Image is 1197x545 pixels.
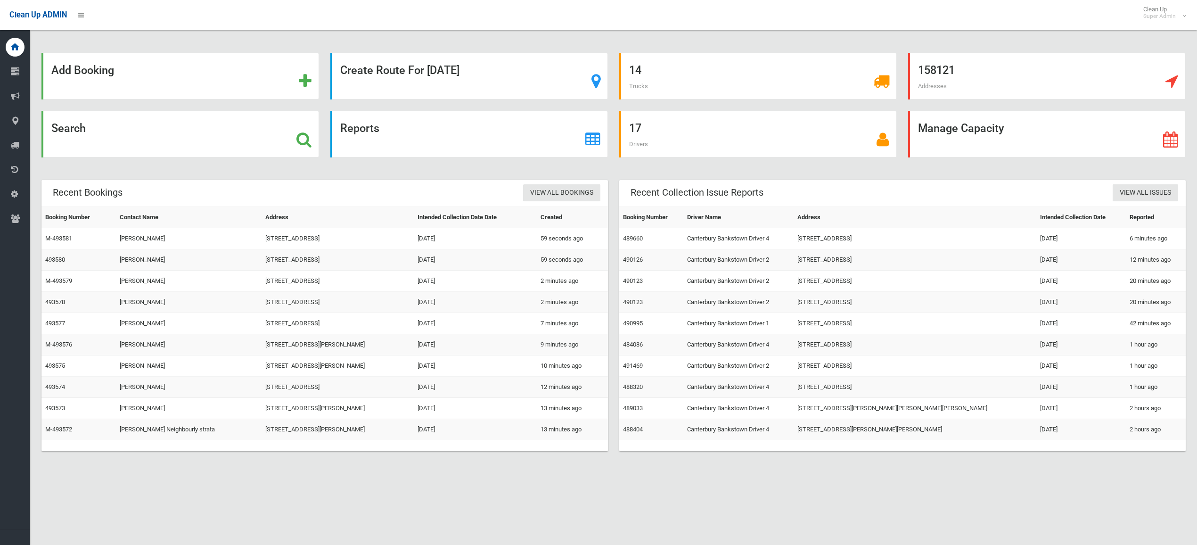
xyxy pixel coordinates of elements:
a: 490995 [623,320,643,327]
a: 17 Drivers [619,111,897,157]
td: [PERSON_NAME] [116,271,262,292]
td: 2 hours ago [1126,419,1186,440]
td: [STREET_ADDRESS] [794,334,1036,355]
td: Canterbury Bankstown Driver 4 [683,334,794,355]
a: 490123 [623,298,643,306]
td: [STREET_ADDRESS] [262,228,414,249]
span: Clean Up ADMIN [9,10,67,19]
td: Canterbury Bankstown Driver 2 [683,355,794,377]
td: 59 seconds ago [537,228,608,249]
td: 7 minutes ago [537,313,608,334]
span: Clean Up [1139,6,1185,20]
td: 13 minutes ago [537,419,608,440]
td: [PERSON_NAME] [116,334,262,355]
a: Manage Capacity [908,111,1186,157]
td: [DATE] [414,334,537,355]
strong: Search [51,122,86,135]
td: [STREET_ADDRESS] [794,355,1036,377]
td: [PERSON_NAME] [116,313,262,334]
header: Recent Collection Issue Reports [619,183,775,202]
td: [STREET_ADDRESS][PERSON_NAME] [262,334,414,355]
td: Canterbury Bankstown Driver 2 [683,249,794,271]
th: Address [262,207,414,228]
td: [PERSON_NAME] [116,249,262,271]
td: 1 hour ago [1126,334,1186,355]
td: 2 minutes ago [537,292,608,313]
a: 493578 [45,298,65,306]
td: [DATE] [1036,334,1126,355]
td: 12 minutes ago [537,377,608,398]
td: [STREET_ADDRESS] [794,292,1036,313]
td: Canterbury Bankstown Driver 4 [683,419,794,440]
small: Super Admin [1143,13,1176,20]
th: Contact Name [116,207,262,228]
td: [STREET_ADDRESS] [794,228,1036,249]
a: Create Route For [DATE] [330,53,608,99]
th: Created [537,207,608,228]
th: Address [794,207,1036,228]
td: [DATE] [414,271,537,292]
td: Canterbury Bankstown Driver 2 [683,292,794,313]
td: [DATE] [1036,313,1126,334]
td: 20 minutes ago [1126,271,1186,292]
a: 493577 [45,320,65,327]
td: [PERSON_NAME] [116,228,262,249]
a: 493575 [45,362,65,369]
strong: Create Route For [DATE] [340,64,459,77]
td: [STREET_ADDRESS] [262,377,414,398]
td: 2 hours ago [1126,398,1186,419]
td: 20 minutes ago [1126,292,1186,313]
td: [DATE] [414,249,537,271]
a: 493580 [45,256,65,263]
a: 489033 [623,405,643,412]
a: Add Booking [41,53,319,99]
td: [DATE] [1036,271,1126,292]
td: 9 minutes ago [537,334,608,355]
td: [STREET_ADDRESS] [262,249,414,271]
th: Booking Number [41,207,116,228]
td: [STREET_ADDRESS][PERSON_NAME][PERSON_NAME] [794,419,1036,440]
td: [PERSON_NAME] [116,377,262,398]
td: Canterbury Bankstown Driver 4 [683,377,794,398]
td: 59 seconds ago [537,249,608,271]
td: [DATE] [1036,249,1126,271]
td: [DATE] [414,398,537,419]
td: Canterbury Bankstown Driver 4 [683,398,794,419]
td: 1 hour ago [1126,377,1186,398]
th: Intended Collection Date Date [414,207,537,228]
a: 493574 [45,383,65,390]
td: Canterbury Bankstown Driver 2 [683,271,794,292]
a: M-493572 [45,426,72,433]
header: Recent Bookings [41,183,134,202]
span: Drivers [629,140,648,148]
td: [DATE] [414,355,537,377]
a: 14 Trucks [619,53,897,99]
td: [STREET_ADDRESS][PERSON_NAME][PERSON_NAME][PERSON_NAME] [794,398,1036,419]
td: 13 minutes ago [537,398,608,419]
td: 10 minutes ago [537,355,608,377]
td: [STREET_ADDRESS] [794,249,1036,271]
td: [STREET_ADDRESS] [794,377,1036,398]
td: [STREET_ADDRESS][PERSON_NAME] [262,355,414,377]
a: View All Issues [1113,184,1178,202]
td: [PERSON_NAME] Neighbourly strata [116,419,262,440]
a: 490123 [623,277,643,284]
td: [STREET_ADDRESS] [262,271,414,292]
td: 2 minutes ago [537,271,608,292]
strong: 158121 [918,64,955,77]
td: [DATE] [414,228,537,249]
a: Search [41,111,319,157]
td: 1 hour ago [1126,355,1186,377]
a: 491469 [623,362,643,369]
strong: Add Booking [51,64,114,77]
th: Reported [1126,207,1186,228]
td: Canterbury Bankstown Driver 1 [683,313,794,334]
td: [PERSON_NAME] [116,398,262,419]
strong: Reports [340,122,379,135]
td: [DATE] [414,377,537,398]
td: [DATE] [1036,355,1126,377]
a: 490126 [623,256,643,263]
span: Trucks [629,83,648,90]
td: 12 minutes ago [1126,249,1186,271]
a: 484086 [623,341,643,348]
